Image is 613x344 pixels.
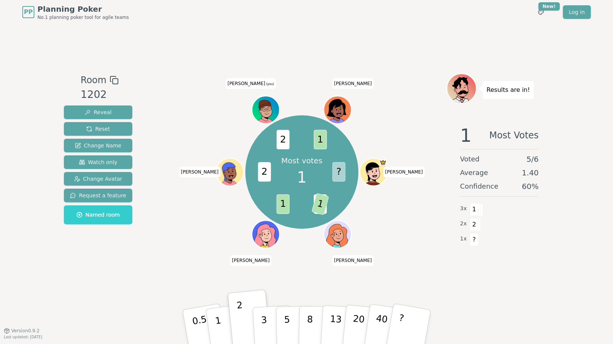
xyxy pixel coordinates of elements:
[4,335,42,339] span: Last updated: [DATE]
[460,205,467,213] span: 3 x
[460,167,488,178] span: Average
[86,125,110,133] span: Reset
[265,82,274,86] span: (you)
[470,218,478,231] span: 2
[277,194,289,214] span: 1
[22,4,129,20] a: PPPlanning PokerNo.1 planning poker tool for agile teams
[80,73,106,87] span: Room
[179,167,220,177] span: Click to change your name
[75,142,121,149] span: Change Name
[64,122,132,136] button: Reset
[37,14,129,20] span: No.1 planning poker tool for agile teams
[281,155,322,166] p: Most votes
[460,126,472,144] span: 1
[64,155,132,169] button: Watch only
[277,130,289,150] span: 2
[85,108,111,116] span: Reveal
[64,205,132,224] button: Named room
[470,203,478,216] span: 1
[470,233,478,246] span: ?
[538,2,560,11] div: New!
[79,158,118,166] span: Watch only
[534,5,548,19] button: New!
[236,300,246,341] p: 2
[522,167,539,178] span: 1.40
[563,5,591,19] a: Log in
[489,126,539,144] span: Most Votes
[383,167,425,177] span: Click to change your name
[332,255,374,266] span: Click to change your name
[258,162,271,182] span: 2
[380,159,387,166] span: Brendan is the host
[70,192,126,199] span: Request a feature
[76,211,120,218] span: Named room
[80,87,118,102] div: 1202
[314,130,327,150] span: 1
[332,78,374,89] span: Click to change your name
[64,105,132,119] button: Reveal
[314,194,327,214] span: 2
[460,235,467,243] span: 1 x
[486,85,530,95] p: Results are in!
[333,162,345,182] span: ?
[64,189,132,202] button: Request a feature
[24,8,33,17] span: PP
[460,154,480,164] span: Voted
[253,97,279,123] button: Click to change your avatar
[460,220,467,228] span: 2 x
[460,181,498,192] span: Confidence
[230,255,272,266] span: Click to change your name
[74,175,122,183] span: Change Avatar
[522,181,539,192] span: 60 %
[526,154,539,164] span: 5 / 6
[37,4,129,14] span: Planning Poker
[11,328,40,334] span: Version 0.9.2
[297,166,306,189] span: 1
[226,78,276,89] span: Click to change your name
[64,139,132,152] button: Change Name
[64,172,132,186] button: Change Avatar
[311,193,329,215] span: 1
[4,328,40,334] button: Version0.9.2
